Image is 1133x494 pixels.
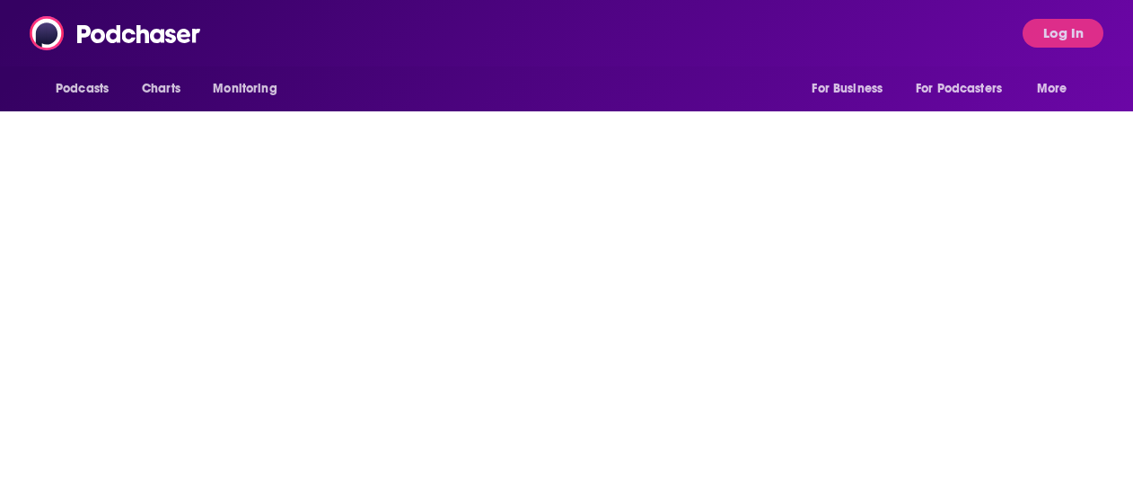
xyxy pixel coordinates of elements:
a: Charts [130,72,191,106]
button: open menu [43,72,132,106]
button: open menu [904,72,1028,106]
img: Podchaser - Follow, Share and Rate Podcasts [30,16,202,50]
button: open menu [799,72,905,106]
span: More [1037,76,1067,101]
button: open menu [200,72,300,106]
button: Log In [1023,19,1103,48]
span: Charts [142,76,180,101]
span: Podcasts [56,76,109,101]
span: For Business [812,76,883,101]
span: Monitoring [213,76,277,101]
button: open menu [1024,72,1090,106]
span: For Podcasters [916,76,1002,101]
